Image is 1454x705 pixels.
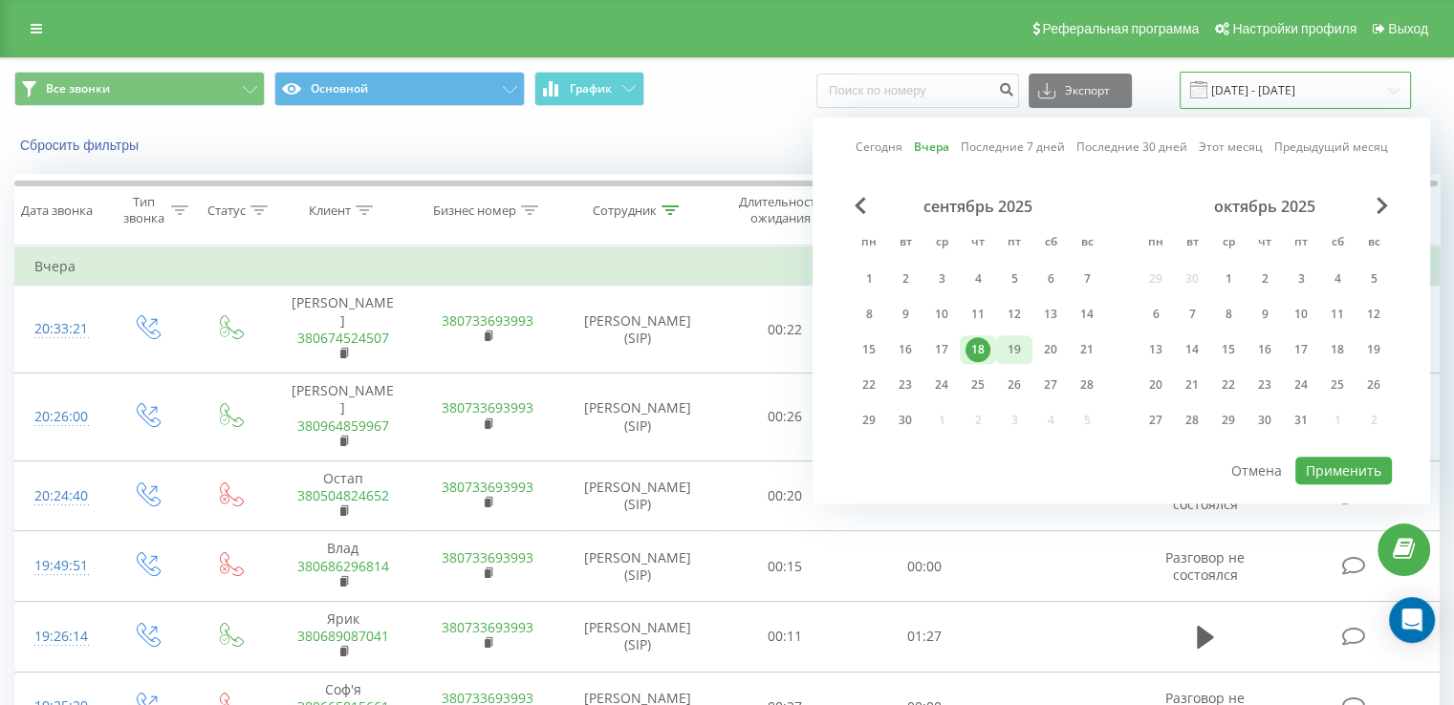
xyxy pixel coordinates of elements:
[1283,265,1319,293] div: пт 3 окт. 2025 г.
[855,602,993,673] td: 01:27
[1216,408,1241,433] div: 29
[960,265,996,293] div: чт 4 сент. 2025 г.
[1361,373,1386,397] div: 26
[1032,265,1069,293] div: сб 6 сент. 2025 г.
[297,557,389,575] a: 380686296814
[1287,229,1315,258] abbr: пятница
[297,417,389,435] a: 380964859967
[1356,371,1392,399] div: вс 26 окт. 2025 г.
[923,335,960,364] div: ср 17 сент. 2025 г.
[1361,337,1386,362] div: 19
[120,194,165,226] div: Тип звонка
[887,265,923,293] div: вт 2 сент. 2025 г.
[1143,302,1168,327] div: 6
[960,335,996,364] div: чт 18 сент. 2025 г.
[851,265,887,293] div: пн 1 сент. 2025 г.
[1389,597,1435,643] div: Open Intercom Messenger
[857,408,881,433] div: 29
[207,203,246,219] div: Статус
[593,203,657,219] div: Сотрудник
[964,229,992,258] abbr: четверг
[716,286,855,374] td: 00:22
[966,373,990,397] div: 25
[271,374,415,461] td: [PERSON_NAME]
[1289,373,1313,397] div: 24
[1002,337,1027,362] div: 19
[442,478,533,496] a: 380733693993
[1036,229,1065,258] abbr: суббота
[923,371,960,399] div: ср 24 сент. 2025 г.
[1174,406,1210,435] div: вт 28 окт. 2025 г.
[1325,373,1350,397] div: 25
[855,229,883,258] abbr: понедельник
[442,398,533,417] a: 380733693993
[1174,371,1210,399] div: вт 21 окт. 2025 г.
[929,267,954,291] div: 3
[34,478,85,515] div: 20:24:40
[929,302,954,327] div: 10
[927,229,956,258] abbr: среда
[1138,300,1174,329] div: пн 6 окт. 2025 г.
[1319,335,1356,364] div: сб 18 окт. 2025 г.
[309,203,351,219] div: Клиент
[1356,300,1392,329] div: вс 12 окт. 2025 г.
[996,371,1032,399] div: пт 26 сент. 2025 г.
[1377,197,1388,214] span: Next Month
[1165,548,1245,584] span: Разговор не состоялся
[1038,267,1063,291] div: 6
[887,335,923,364] div: вт 16 сент. 2025 г.
[1359,229,1388,258] abbr: воскресенье
[1247,371,1283,399] div: чт 23 окт. 2025 г.
[14,72,265,106] button: Все звонки
[1252,408,1277,433] div: 30
[1283,300,1319,329] div: пт 10 окт. 2025 г.
[1074,337,1099,362] div: 21
[1247,300,1283,329] div: чт 9 окт. 2025 г.
[1356,335,1392,364] div: вс 19 окт. 2025 г.
[966,302,990,327] div: 11
[857,373,881,397] div: 22
[857,337,881,362] div: 15
[1325,337,1350,362] div: 18
[1289,408,1313,433] div: 31
[1074,373,1099,397] div: 28
[442,311,533,330] a: 380733693993
[961,139,1065,157] a: Последние 7 дней
[1002,267,1027,291] div: 5
[1032,335,1069,364] div: сб 20 сент. 2025 г.
[1180,302,1204,327] div: 7
[1325,267,1350,291] div: 4
[1210,335,1247,364] div: ср 15 окт. 2025 г.
[1388,21,1428,36] span: Выход
[1069,371,1105,399] div: вс 28 сент. 2025 г.
[1141,229,1170,258] abbr: понедельник
[851,371,887,399] div: пн 22 сент. 2025 г.
[1038,302,1063,327] div: 13
[1283,371,1319,399] div: пт 24 окт. 2025 г.
[1180,337,1204,362] div: 14
[1216,267,1241,291] div: 1
[856,139,902,157] a: Сегодня
[1002,302,1027,327] div: 12
[560,460,716,531] td: [PERSON_NAME] (SIP)
[560,286,716,374] td: [PERSON_NAME] (SIP)
[1221,457,1292,484] button: Отмена
[960,371,996,399] div: чт 25 сент. 2025 г.
[1289,267,1313,291] div: 3
[1247,265,1283,293] div: чт 2 окт. 2025 г.
[1283,335,1319,364] div: пт 17 окт. 2025 г.
[1361,302,1386,327] div: 12
[1143,408,1168,433] div: 27
[966,267,990,291] div: 4
[1361,267,1386,291] div: 5
[1138,335,1174,364] div: пн 13 окт. 2025 г.
[893,408,918,433] div: 30
[442,548,533,566] a: 380733693993
[1283,406,1319,435] div: пт 31 окт. 2025 г.
[851,197,1105,216] div: сентябрь 2025
[1073,229,1101,258] abbr: воскресенье
[271,531,415,602] td: Влад
[1032,371,1069,399] div: сб 27 сент. 2025 г.
[34,398,85,436] div: 20:26:00
[271,286,415,374] td: [PERSON_NAME]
